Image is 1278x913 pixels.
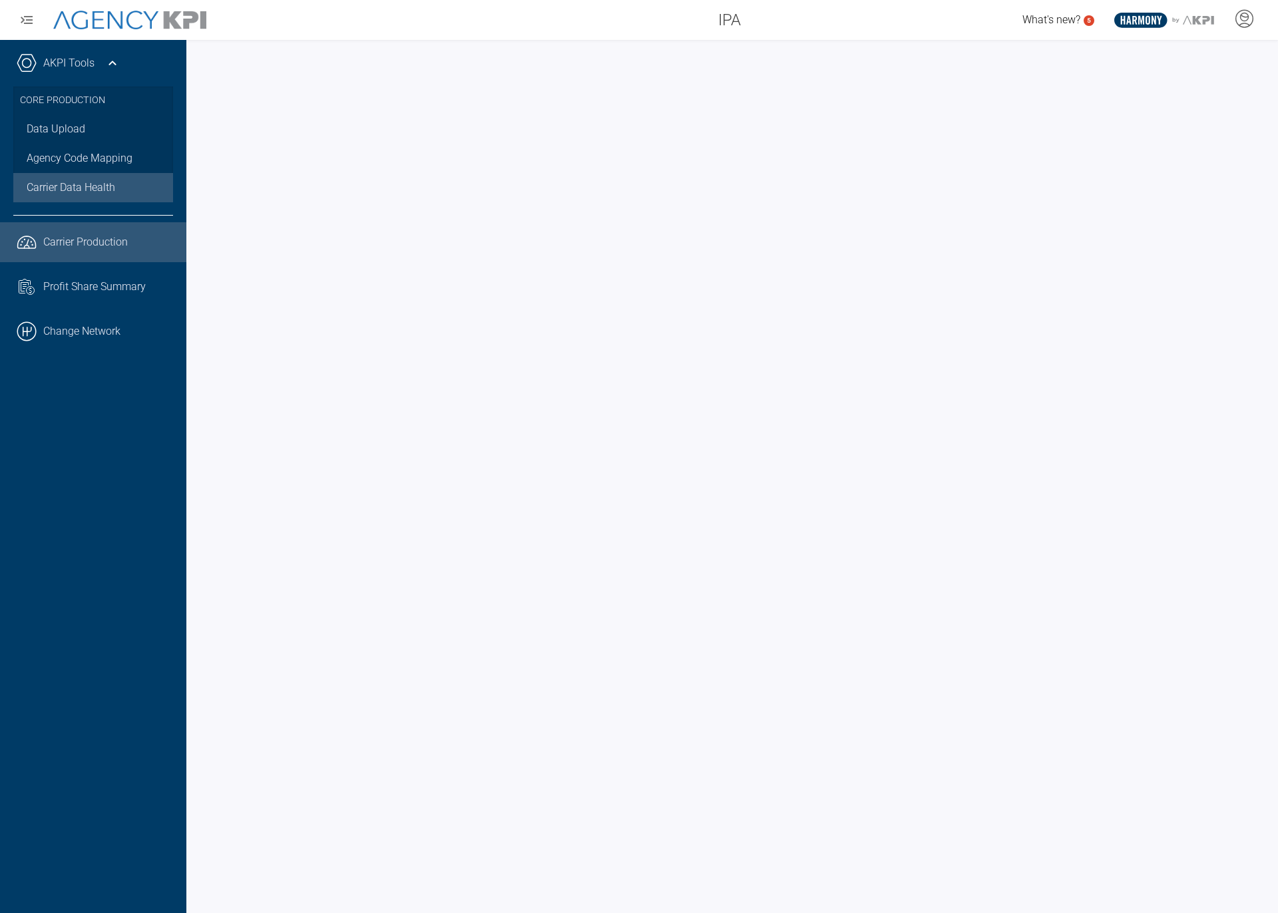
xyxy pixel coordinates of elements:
text: 5 [1087,17,1091,24]
span: Profit Share Summary [43,279,146,295]
a: Agency Code Mapping [13,144,173,173]
a: Data Upload [13,114,173,144]
span: What's new? [1022,13,1080,26]
a: 5 [1084,15,1094,26]
a: Carrier Data Health [13,173,173,202]
span: Carrier Production [43,234,128,250]
img: AgencyKPI [53,11,206,30]
h3: Core Production [20,87,166,114]
span: Carrier Data Health [27,180,115,196]
a: AKPI Tools [43,55,95,71]
span: IPA [718,8,741,32]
